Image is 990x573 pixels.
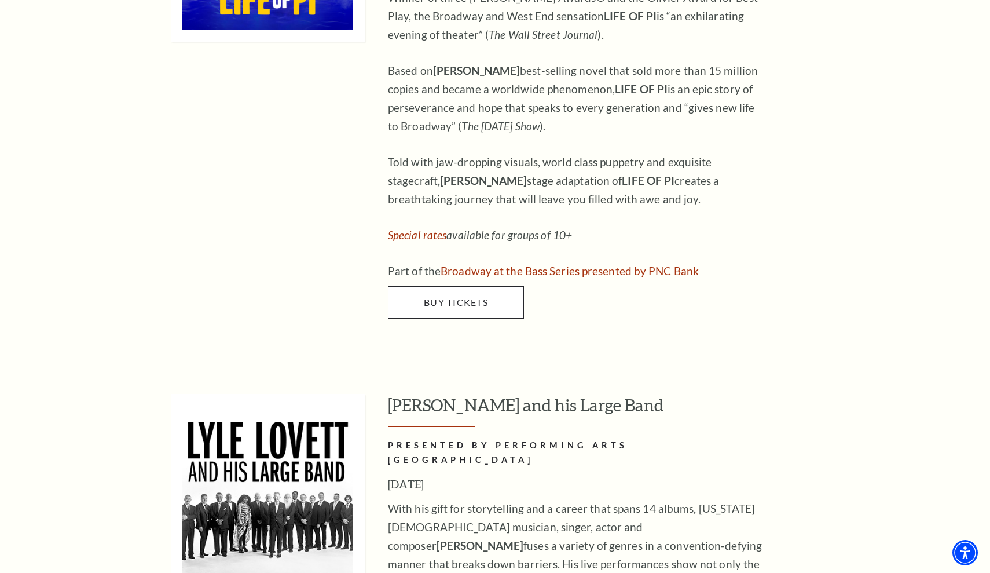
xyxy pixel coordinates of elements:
[388,153,764,209] p: Told with jaw-dropping visuals, world class puppetry and exquisite stagecraft, stage adaptation o...
[388,394,854,427] h3: [PERSON_NAME] and his Large Band
[388,61,764,136] p: Based on best-selling novel that sold more than 15 million copies and became a worldwide phenomen...
[489,28,597,41] em: The Wall Street Journal
[388,439,764,468] h2: PRESENTED BY PERFORMING ARTS [GEOGRAPHIC_DATA]
[388,228,572,242] em: available for groups of 10+
[441,264,699,278] a: Broadway at the Bass Series presented by PNC Bank
[437,539,523,552] strong: [PERSON_NAME]
[388,475,764,494] h3: [DATE]
[952,540,978,565] div: Accessibility Menu
[388,228,446,242] a: Special rates
[615,82,668,96] strong: LIFE OF PI
[461,119,540,133] em: The [DATE] Show
[440,174,527,187] strong: [PERSON_NAME]
[424,297,488,308] span: Buy Tickets
[433,64,520,77] strong: [PERSON_NAME]
[388,286,524,319] a: Buy Tickets
[604,9,657,23] strong: LIFE OF PI
[622,174,674,187] strong: LIFE OF PI
[388,262,764,280] p: Part of the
